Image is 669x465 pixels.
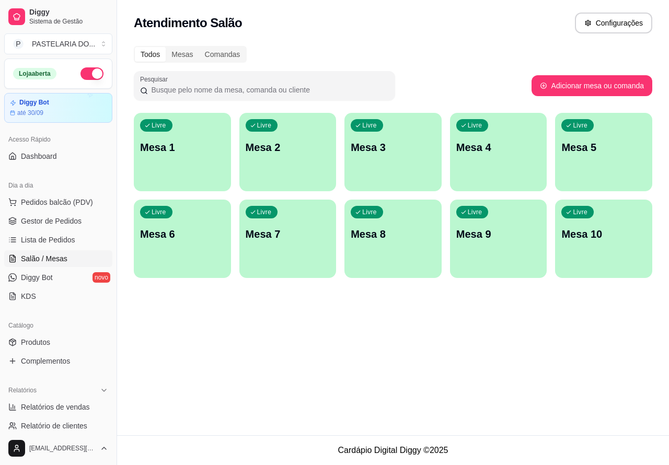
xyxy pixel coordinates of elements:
[166,47,199,62] div: Mesas
[4,33,112,54] button: Select a team
[555,113,652,191] button: LivreMesa 5
[239,113,337,191] button: LivreMesa 2
[8,386,37,394] span: Relatórios
[4,436,112,461] button: [EMAIL_ADDRESS][DOMAIN_NAME]
[573,121,587,130] p: Livre
[351,227,435,241] p: Mesa 8
[532,75,652,96] button: Adicionar mesa ou comanda
[13,39,24,49] span: P
[362,208,377,216] p: Livre
[257,121,272,130] p: Livre
[456,140,541,155] p: Mesa 4
[239,200,337,278] button: LivreMesa 7
[4,317,112,334] div: Catálogo
[152,208,166,216] p: Livre
[4,194,112,211] button: Pedidos balcão (PDV)
[450,200,547,278] button: LivreMesa 9
[456,227,541,241] p: Mesa 9
[246,140,330,155] p: Mesa 2
[117,435,669,465] footer: Cardápio Digital Diggy © 2025
[17,109,43,117] article: até 30/09
[140,140,225,155] p: Mesa 1
[148,85,389,95] input: Pesquisar
[575,13,652,33] button: Configurações
[152,121,166,130] p: Livre
[21,216,82,226] span: Gestor de Pedidos
[19,99,49,107] article: Diggy Bot
[246,227,330,241] p: Mesa 7
[32,39,95,49] div: PASTELARIA DO ...
[468,208,482,216] p: Livre
[4,250,112,267] a: Salão / Mesas
[4,334,112,351] a: Produtos
[4,131,112,148] div: Acesso Rápido
[21,151,57,161] span: Dashboard
[140,227,225,241] p: Mesa 6
[344,113,442,191] button: LivreMesa 3
[21,402,90,412] span: Relatórios de vendas
[21,235,75,245] span: Lista de Pedidos
[468,121,482,130] p: Livre
[573,208,587,216] p: Livre
[4,353,112,369] a: Complementos
[257,208,272,216] p: Livre
[134,113,231,191] button: LivreMesa 1
[13,68,56,79] div: Loja aberta
[21,272,53,283] span: Diggy Bot
[140,75,171,84] label: Pesquisar
[561,140,646,155] p: Mesa 5
[134,15,242,31] h2: Atendimento Salão
[4,4,112,29] a: DiggySistema de Gestão
[4,93,112,123] a: Diggy Botaté 30/09
[4,148,112,165] a: Dashboard
[4,417,112,434] a: Relatório de clientes
[29,444,96,452] span: [EMAIL_ADDRESS][DOMAIN_NAME]
[362,121,377,130] p: Livre
[351,140,435,155] p: Mesa 3
[29,8,108,17] span: Diggy
[135,47,166,62] div: Todos
[21,337,50,347] span: Produtos
[450,113,547,191] button: LivreMesa 4
[561,227,646,241] p: Mesa 10
[4,231,112,248] a: Lista de Pedidos
[199,47,246,62] div: Comandas
[344,200,442,278] button: LivreMesa 8
[555,200,652,278] button: LivreMesa 10
[4,213,112,229] a: Gestor de Pedidos
[21,291,36,301] span: KDS
[4,399,112,415] a: Relatórios de vendas
[4,177,112,194] div: Dia a dia
[4,288,112,305] a: KDS
[134,200,231,278] button: LivreMesa 6
[29,17,108,26] span: Sistema de Gestão
[21,421,87,431] span: Relatório de clientes
[80,67,103,80] button: Alterar Status
[4,269,112,286] a: Diggy Botnovo
[21,253,67,264] span: Salão / Mesas
[21,356,70,366] span: Complementos
[21,197,93,207] span: Pedidos balcão (PDV)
